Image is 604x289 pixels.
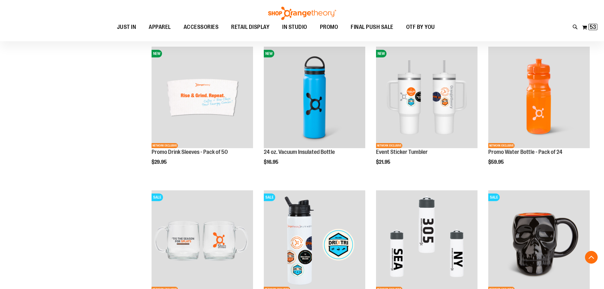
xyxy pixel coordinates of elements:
span: $21.95 [376,159,391,165]
span: 53 [590,24,596,30]
a: ACCESSORIES [177,20,225,34]
span: NETWORK EXCLUSIVE [376,143,402,148]
span: SALE [264,194,275,201]
a: OTF BY YOU [400,20,441,35]
a: FINAL PUSH SALE [344,20,400,35]
span: NEW [264,50,274,57]
a: Event Sticker Tumbler [376,149,428,155]
a: PROMO [314,20,345,35]
div: product [261,43,368,181]
a: Promo Water Bottle - Pack of 24 [488,149,562,155]
span: $59.95 [488,159,505,165]
a: Promo Water Bottle - Pack of 24NETWORK EXCLUSIVE [488,47,590,149]
a: OTF 40 oz. Sticker TumblerNEWNETWORK EXCLUSIVE [376,47,477,149]
span: APPAREL [149,20,171,34]
img: Promo Drink Sleeves - Pack of 50 [152,47,253,148]
a: RETAIL DISPLAY [225,20,276,35]
span: NEW [152,50,162,57]
button: Back To Top [585,251,598,264]
a: JUST IN [111,20,143,35]
a: 24 oz. Vacuum Insulated Bottle [264,149,335,155]
img: Shop Orangetheory [267,7,337,20]
a: Promo Drink Sleeves - Pack of 50NEWNETWORK EXCLUSIVE [152,47,253,149]
span: JUST IN [117,20,136,34]
span: SALE [488,194,500,201]
img: 24 oz. Vacuum Insulated Bottle [264,47,365,148]
span: IN STUDIO [282,20,307,34]
span: NETWORK EXCLUSIVE [152,143,178,148]
div: product [373,43,481,181]
span: RETAIL DISPLAY [231,20,270,34]
div: product [485,43,593,181]
span: SALE [152,194,163,201]
span: PROMO [320,20,338,34]
a: IN STUDIO [276,20,314,35]
div: product [148,43,256,181]
img: Promo Water Bottle - Pack of 24 [488,47,590,148]
span: ACCESSORIES [184,20,219,34]
span: NEW [376,50,386,57]
span: OTF BY YOU [406,20,435,34]
span: FINAL PUSH SALE [351,20,393,34]
span: $16.95 [264,159,279,165]
span: $29.95 [152,159,168,165]
a: APPAREL [142,20,177,35]
img: OTF 40 oz. Sticker Tumbler [376,47,477,148]
span: NETWORK EXCLUSIVE [488,143,515,148]
a: Promo Drink Sleeves - Pack of 50 [152,149,228,155]
a: 24 oz. Vacuum Insulated BottleNEW [264,47,365,149]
